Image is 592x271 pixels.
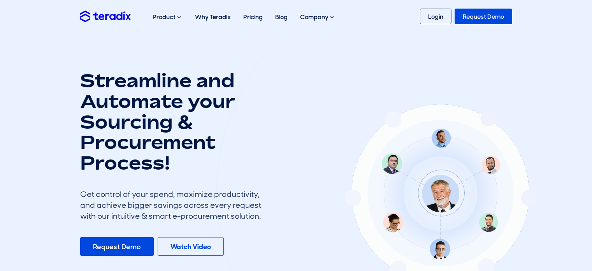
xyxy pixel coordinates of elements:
[189,5,237,29] a: Why Teradix
[170,242,211,252] b: Watch Video
[80,11,131,22] img: Teradix logo
[80,237,154,256] a: Request Demo
[237,5,269,29] a: Pricing
[146,5,189,30] div: Product
[80,70,267,173] h1: Streamline and Automate your Sourcing & Procurement Process!
[269,5,294,29] a: Blog
[158,237,224,256] a: Watch Video
[455,9,512,24] a: Request Demo
[80,189,267,221] div: Get control of your spend, maximize productivity, and achieve bigger savings across every request...
[420,9,451,24] a: Login
[294,5,342,30] div: Company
